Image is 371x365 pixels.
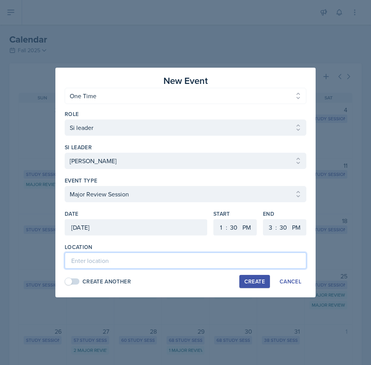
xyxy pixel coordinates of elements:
div: Create Another [82,278,131,286]
div: Cancel [280,278,301,285]
label: si leader [65,143,92,151]
input: Enter location [65,252,306,269]
label: End [263,210,306,218]
label: Start [213,210,257,218]
button: Create [239,275,270,288]
label: Role [65,110,79,118]
label: Location [65,243,93,251]
label: Event Type [65,177,98,184]
h3: New Event [163,74,208,88]
div: : [275,223,277,232]
div: : [226,223,227,232]
button: Cancel [275,275,306,288]
div: Create [244,278,265,285]
label: Date [65,210,78,218]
